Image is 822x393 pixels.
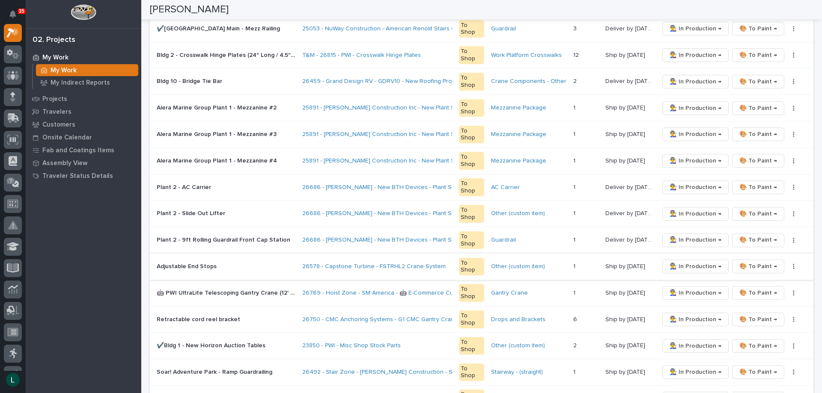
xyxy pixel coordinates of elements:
button: Notifications [4,5,22,23]
p: 1 [573,182,577,191]
a: 25891 - [PERSON_NAME] Construction Inc - New Plant Setup - Mezzanine Project [302,157,523,165]
p: ✔️Bldg 1 - New Horizon Auction Tables [157,340,267,349]
button: 🎨 To Paint → [732,207,784,221]
p: 1 [573,235,577,244]
p: Deliver by [DATE] [605,182,654,191]
a: 26459 - Grand Design RV - GDRV10 - New Roofing Project [302,78,462,85]
p: Ship by [DATE] [605,340,647,349]
div: To Shop [459,73,485,91]
p: 1 [573,129,577,138]
button: 👨‍🏭 In Production → [662,180,729,194]
p: 1 [573,261,577,270]
span: 🎨 To Paint → [739,235,777,245]
button: 🎨 To Paint → [732,260,784,273]
tr: Plant 2 - AC CarrierPlant 2 - AC Carrier 26686 - [PERSON_NAME] - New BTH Devices - Plant Setup To... [150,174,813,201]
p: Ship by [DATE] [605,261,647,270]
button: 🎨 To Paint → [732,233,784,247]
a: Work Platform Crosswalks [491,52,562,59]
a: 25891 - [PERSON_NAME] Construction Inc - New Plant Setup - Mezzanine Project [302,104,523,112]
span: 👨‍🏭 In Production → [670,129,721,139]
span: 🎨 To Paint → [739,367,777,377]
div: To Shop [459,46,485,64]
button: 🎨 To Paint → [732,154,784,168]
span: 👨‍🏭 In Production → [670,341,721,351]
a: Customers [26,118,141,131]
button: 👨‍🏭 In Production → [662,233,729,247]
p: 1 [573,367,577,376]
p: Alera Marine Group Plant 1 - Mezzanine #4 [157,156,279,165]
button: 👨‍🏭 In Production → [662,286,729,300]
span: 🎨 To Paint → [739,182,777,192]
button: 🎨 To Paint → [732,101,784,115]
p: Plant 2 - 9ft Rolling Guardrail Front Cap Station [157,235,292,244]
p: Ship by [DATE] [605,156,647,165]
p: Retractable cord reel bracket [157,314,242,323]
span: 👨‍🏭 In Production → [670,156,721,166]
span: 🎨 To Paint → [739,156,777,166]
p: Travelers [42,108,71,116]
span: 🎨 To Paint → [739,129,777,139]
p: Deliver by [DATE] [605,76,654,85]
a: Guardrail [491,25,516,33]
span: 👨‍🏭 In Production → [670,24,721,34]
a: Mezzanine Package [491,104,546,112]
div: To Shop [459,231,485,249]
p: Assembly View [42,160,87,167]
a: Fab and Coatings Items [26,144,141,157]
a: Other (custom item) [491,210,545,217]
div: To Shop [459,284,485,302]
div: To Shop [459,152,485,170]
p: Bldg 2 - Crosswalk Hinge Plates (24" Long / 4.5" Wide) [157,50,297,59]
tr: Plant 2 - 9ft Rolling Guardrail Front Cap StationPlant 2 - 9ft Rolling Guardrail Front Cap Statio... [150,227,813,254]
div: To Shop [459,310,485,328]
tr: ✔️[GEOGRAPHIC_DATA] Main - Mezz Railing✔️[GEOGRAPHIC_DATA] Main - Mezz Railing 25053 - NuWay Cons... [150,15,813,42]
button: 👨‍🏭 In Production → [662,260,729,273]
p: My Work [51,67,77,74]
a: My Work [26,51,141,64]
a: My Indirect Reports [33,77,141,89]
tr: Bldg 2 - Crosswalk Hinge Plates (24" Long / 4.5" Wide)Bldg 2 - Crosswalk Hinge Plates (24" Long /... [150,42,813,68]
span: 🎨 To Paint → [739,77,777,87]
img: Workspace Logo [71,4,96,20]
p: 12 [573,50,581,59]
p: 35 [19,8,24,14]
p: 6 [573,314,579,323]
button: 🎨 To Paint → [732,48,784,62]
tr: Alera Marine Group Plant 1 - Mezzanine #2Alera Marine Group Plant 1 - Mezzanine #2 25891 - [PERSO... [150,95,813,121]
a: Crane Components - Other [491,78,566,85]
span: 🎨 To Paint → [739,24,777,34]
a: My Work [33,64,141,76]
p: Ship by [DATE] [605,129,647,138]
tr: Bldg 10 - Bridge Tie BarBldg 10 - Bridge Tie Bar 26459 - Grand Design RV - GDRV10 - New Roofing P... [150,68,813,95]
span: 👨‍🏭 In Production → [670,367,721,377]
span: 👨‍🏭 In Production → [670,77,721,87]
span: 👨‍🏭 In Production → [670,50,721,60]
span: 🎨 To Paint → [739,261,777,272]
a: Mezzanine Package [491,157,546,165]
div: To Shop [459,178,485,196]
p: Plant 2 - AC Carrier [157,182,213,191]
span: 👨‍🏭 In Production → [670,288,721,298]
a: 26750 - CMC Anchoring Systems - G1 CMC Gantry Cranes [302,316,461,323]
a: 26686 - [PERSON_NAME] - New BTH Devices - Plant Setup [302,210,464,217]
div: To Shop [459,337,485,355]
p: ✔️[GEOGRAPHIC_DATA] Main - Mezz Railing [157,24,282,33]
a: 26492 - Stair Zone - [PERSON_NAME] Construction - Soar Platform Stairs & Railings [302,369,532,376]
button: 🎨 To Paint → [732,286,784,300]
a: 26686 - [PERSON_NAME] - New BTH Devices - Plant Setup [302,236,464,244]
button: users-avatar [4,371,22,389]
span: 👨‍🏭 In Production → [670,314,721,325]
tr: Soar! Adventure Park - Ramp GuardrailingSoar! Adventure Park - Ramp Guardrailing 26492 - Stair Zo... [150,359,813,386]
a: 26769 - Hoist Zone - SM America - 🤖 E-Commerce Custom Crane(s) [302,290,492,297]
p: Alera Marine Group Plant 1 - Mezzanine #3 [157,129,278,138]
a: 26686 - [PERSON_NAME] - New BTH Devices - Plant Setup [302,184,464,191]
button: 👨‍🏭 In Production → [662,48,729,62]
span: 🎨 To Paint → [739,209,777,219]
p: Ship by [DATE] [605,314,647,323]
p: Alera Marine Group Plant 1 - Mezzanine #2 [157,103,278,112]
span: 🎨 To Paint → [739,314,777,325]
button: 👨‍🏭 In Production → [662,154,729,168]
p: 1 [573,288,577,297]
p: Bldg 10 - Bridge Tie Bar [157,76,224,85]
button: 🎨 To Paint → [732,339,784,353]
